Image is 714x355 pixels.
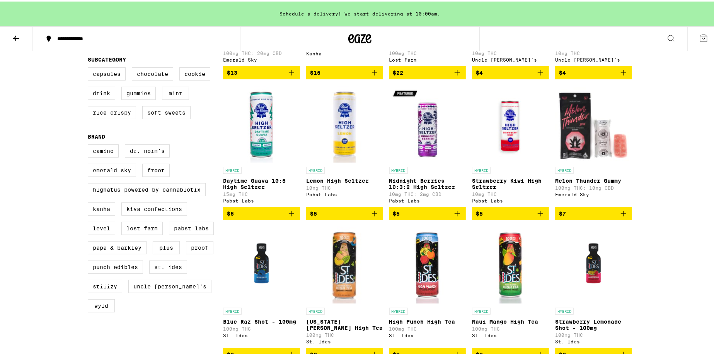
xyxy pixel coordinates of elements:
[223,165,242,172] p: HYBRID
[223,190,300,195] p: 15mg THC
[472,317,549,323] p: Maui Mango High Tea
[389,317,466,323] p: High Punch High Tea
[389,56,466,61] div: Lost Farm
[472,49,549,54] p: 10mg THC
[472,225,549,346] a: Open page for Maui Mango High Tea from St. Ides
[88,240,147,253] label: Papa & Barkley
[149,259,187,272] label: St. Ides
[227,68,237,74] span: $13
[88,85,115,98] label: Drink
[555,84,632,206] a: Open page for Melon Thunder Gummy from Emerald Sky
[555,317,632,329] p: Strawberry Lemonade Shot - 100mg
[389,325,466,330] p: 100mg THC
[555,165,574,172] p: HYBRID
[306,338,383,343] div: St. Ides
[162,85,189,98] label: Mint
[555,65,632,78] button: Add to bag
[88,105,136,118] label: Rice Crispy
[476,209,483,215] span: $5
[132,66,173,79] label: Chocolate
[555,225,632,302] img: St. Ides - Strawberry Lemonade Shot - 100mg
[555,49,632,54] p: 10mg THC
[88,132,105,138] legend: Brand
[555,306,574,313] p: HYBRID
[142,162,170,175] label: Froot
[306,225,383,302] img: St. Ides - Georgia Peach High Tea
[223,306,242,313] p: HYBRID
[306,50,383,55] div: Kanha
[555,225,632,346] a: Open page for Strawberry Lemonade Shot - 100mg from St. Ides
[472,176,549,189] p: Strawberry Kiwi High Seltzer
[555,338,632,343] div: St. Ides
[306,306,325,313] p: HYBRID
[393,209,400,215] span: $5
[223,197,300,202] div: Pabst Labs
[389,176,466,189] p: Midnight Berries 10:3:2 High Seltzer
[555,176,632,182] p: Melon Thunder Gummy
[223,176,300,189] p: Daytime Guava 10:5 High Seltzer
[559,209,566,215] span: $7
[389,190,466,195] p: 10mg THC: 2mg CBD
[223,84,300,161] img: Pabst Labs - Daytime Guava 10:5 High Seltzer
[472,331,549,336] div: St. Ides
[306,176,383,182] p: Lemon High Seltzer
[88,182,206,195] label: Highatus Powered by Cannabiotix
[128,278,211,292] label: Uncle [PERSON_NAME]'s
[223,206,300,219] button: Add to bag
[306,165,325,172] p: HYBRID
[88,55,126,61] legend: Subcategory
[476,68,483,74] span: $4
[153,240,180,253] label: PLUS
[227,209,234,215] span: $6
[306,84,383,161] img: Pabst Labs - Lemon High Seltzer
[389,225,466,302] img: St. Ides - High Punch High Tea
[88,298,115,311] label: WYLD
[223,317,300,323] p: Blue Raz Shot - 100mg
[306,184,383,189] p: 10mg THC
[389,49,466,54] p: 100mg THC
[88,201,115,214] label: Kanha
[555,84,632,161] img: Emerald Sky - Melon Thunder Gummy
[179,66,210,79] label: Cookie
[223,225,300,346] a: Open page for Blue Raz Shot - 100mg from St. Ides
[389,65,466,78] button: Add to bag
[389,165,408,172] p: HYBRID
[88,162,136,175] label: Emerald Sky
[389,331,466,336] div: St. Ides
[472,65,549,78] button: Add to bag
[223,56,300,61] div: Emerald Sky
[472,165,491,172] p: HYBRID
[310,68,320,74] span: $15
[223,225,300,302] img: St. Ides - Blue Raz Shot - 100mg
[559,68,566,74] span: $4
[223,49,300,54] p: 100mg THC: 20mg CBD
[5,5,56,12] span: Hi. Need any help?
[306,317,383,329] p: [US_STATE][PERSON_NAME] High Tea
[472,84,549,206] a: Open page for Strawberry Kiwi High Seltzer from Pabst Labs
[186,240,213,253] label: Proof
[223,84,300,206] a: Open page for Daytime Guava 10:5 High Seltzer from Pabst Labs
[472,56,549,61] div: Uncle [PERSON_NAME]'s
[389,225,466,346] a: Open page for High Punch High Tea from St. Ides
[121,201,187,214] label: Kiva Confections
[310,209,317,215] span: $5
[472,206,549,219] button: Add to bag
[306,190,383,196] div: Pabst Labs
[88,259,143,272] label: Punch Edibles
[223,331,300,336] div: St. Ides
[472,190,549,195] p: 10mg THC
[88,66,126,79] label: Capsules
[555,190,632,196] div: Emerald Sky
[88,278,122,292] label: STIIIZY
[223,325,300,330] p: 100mg THC
[223,65,300,78] button: Add to bag
[306,206,383,219] button: Add to bag
[472,225,549,302] img: St. Ides - Maui Mango High Tea
[306,225,383,346] a: Open page for Georgia Peach High Tea from St. Ides
[389,306,408,313] p: HYBRID
[472,325,549,330] p: 100mg THC
[306,84,383,206] a: Open page for Lemon High Seltzer from Pabst Labs
[393,68,404,74] span: $22
[472,84,549,161] img: Pabst Labs - Strawberry Kiwi High Seltzer
[142,105,191,118] label: Soft Sweets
